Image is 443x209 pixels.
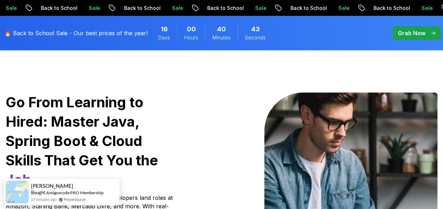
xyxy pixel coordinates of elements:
[416,5,438,12] p: Sale
[31,190,45,195] span: Bought
[249,5,272,12] p: Sale
[166,5,189,12] p: Sale
[187,24,196,34] span: 0 Hours
[4,29,148,37] p: 🔥 Back to School Sale - Our best prices of the year!
[201,5,249,12] p: Back to School
[6,93,179,189] h1: Go From Learning to Hired: Master Java, Spring Boot & Cloud Skills That Get You the
[83,5,105,12] p: Sale
[213,34,230,41] span: Minutes
[368,5,416,12] p: Back to School
[217,24,226,34] span: 40 Minutes
[46,190,104,195] a: Amigoscode PRO Membership
[64,196,86,202] a: ProveSource
[6,180,29,203] img: provesource social proof notification image
[161,24,168,34] span: 16 Days
[284,5,332,12] p: Back to School
[398,29,425,37] p: Grab Now
[332,5,355,12] p: Sale
[35,5,83,12] p: Back to School
[31,183,73,189] span: [PERSON_NAME]
[245,34,266,41] span: Seconds
[118,5,166,12] p: Back to School
[31,196,57,202] span: 27 minutes ago
[6,171,31,188] span: Job
[184,34,198,41] span: Hours
[251,24,260,34] span: 43 Seconds
[158,34,170,41] span: Days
